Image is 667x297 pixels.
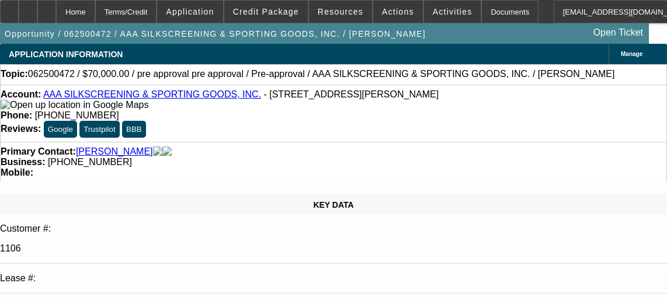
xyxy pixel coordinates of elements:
[313,200,353,209] span: KEY DATA
[382,7,414,16] span: Actions
[157,1,223,23] button: Application
[1,89,41,99] strong: Account:
[166,7,214,16] span: Application
[44,121,77,138] button: Google
[1,124,41,134] strong: Reviews:
[318,7,363,16] span: Resources
[1,167,33,177] strong: Mobile:
[122,121,146,138] button: BBB
[309,1,372,23] button: Resources
[79,121,119,138] button: Trustpilot
[1,146,76,157] strong: Primary Contact:
[76,146,153,157] a: [PERSON_NAME]
[35,110,119,120] span: [PHONE_NUMBER]
[1,69,28,79] strong: Topic:
[224,1,308,23] button: Credit Package
[43,89,261,99] a: AAA SILKSCREENING & SPORTING GOODS, INC.
[153,146,162,157] img: facebook-icon.png
[1,100,148,110] a: View Google Maps
[1,110,32,120] strong: Phone:
[9,50,123,59] span: APPLICATION INFORMATION
[28,69,615,79] span: 062500472 / $70,000.00 / pre approval pre approval / Pre-approval / AAA SILKSCREENING & SPORTING ...
[589,23,648,43] a: Open Ticket
[263,89,439,99] span: - [STREET_ADDRESS][PERSON_NAME]
[621,51,642,57] span: Manage
[424,1,481,23] button: Activities
[162,146,172,157] img: linkedin-icon.png
[1,157,45,167] strong: Business:
[373,1,423,23] button: Actions
[1,100,148,110] img: Open up location in Google Maps
[48,157,132,167] span: [PHONE_NUMBER]
[5,29,426,39] span: Opportunity / 062500472 / AAA SILKSCREENING & SPORTING GOODS, INC. / [PERSON_NAME]
[433,7,473,16] span: Activities
[233,7,299,16] span: Credit Package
